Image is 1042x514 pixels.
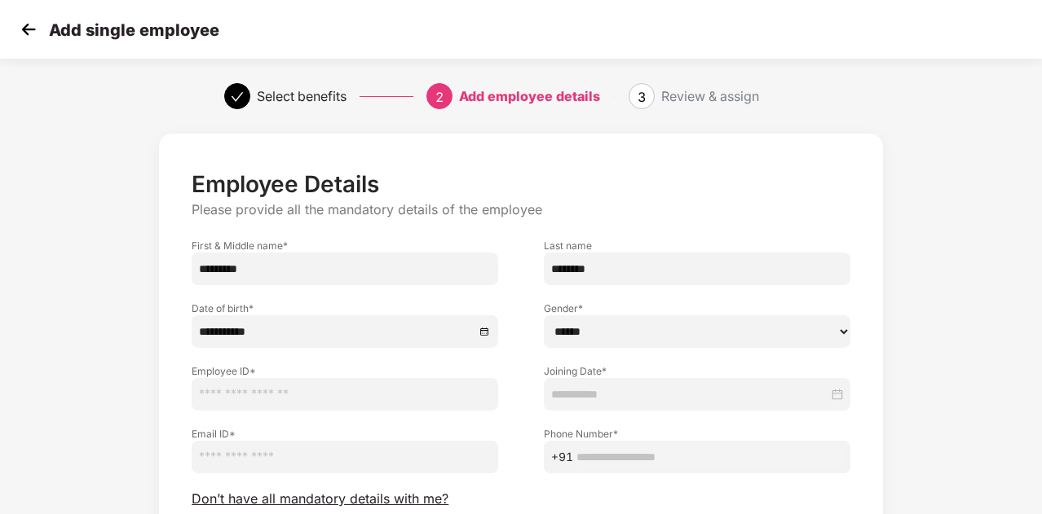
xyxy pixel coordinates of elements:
p: Please provide all the mandatory details of the employee [192,201,850,218]
span: close-circle [479,326,491,337]
p: Add single employee [49,20,219,40]
label: Joining Date [544,364,850,378]
label: Phone Number [544,427,850,441]
div: Select benefits [257,83,347,109]
p: Employee Details [192,170,850,198]
label: Email ID [192,427,498,441]
div: Add employee details [459,83,600,109]
span: +91 [551,448,573,466]
label: Employee ID [192,364,498,378]
img: svg+xml;base64,PHN2ZyB4bWxucz0iaHR0cDovL3d3dy53My5vcmcvMjAwMC9zdmciIHdpZHRoPSIzMCIgaGVpZ2h0PSIzMC... [16,17,41,42]
span: check [231,90,244,103]
div: Review & assign [661,83,759,109]
span: Don’t have all mandatory details with me? [192,490,448,507]
span: 3 [638,89,646,105]
label: Last name [544,239,850,253]
label: First & Middle name [192,239,498,253]
label: Gender [544,301,850,315]
label: Date of birth [192,301,498,315]
span: 2 [435,89,444,105]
